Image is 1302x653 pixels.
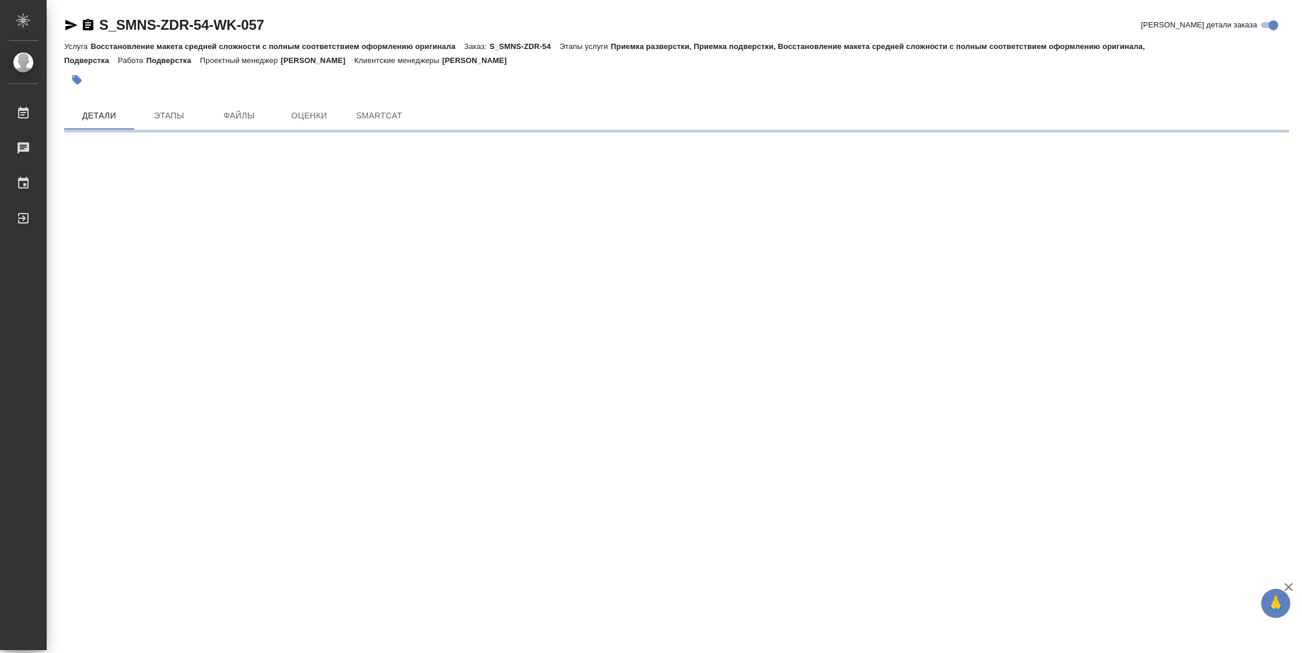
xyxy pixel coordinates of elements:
p: [PERSON_NAME] [442,56,516,65]
span: Оценки [281,109,337,123]
span: 🙏 [1266,591,1286,616]
button: Добавить тэг [64,67,90,93]
a: S_SMNS-ZDR-54-WK-057 [99,17,264,33]
p: Работа [118,56,146,65]
p: Подверстка [146,56,200,65]
button: 🙏 [1261,589,1290,618]
span: Файлы [211,109,267,123]
p: Клиентские менеджеры [354,56,442,65]
button: Скопировать ссылку для ЯМессенджера [64,18,78,32]
span: Этапы [141,109,197,123]
p: Проектный менеджер [200,56,281,65]
button: Скопировать ссылку [81,18,95,32]
p: Этапы услуги [559,42,611,51]
p: Восстановление макета средней сложности с полным соответствием оформлению оригинала [90,42,464,51]
p: S_SMNS-ZDR-54 [489,42,559,51]
p: Услуга [64,42,90,51]
span: Детали [71,109,127,123]
p: [PERSON_NAME] [281,56,354,65]
span: [PERSON_NAME] детали заказа [1141,19,1257,31]
p: Заказ: [464,42,489,51]
span: SmartCat [351,109,407,123]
